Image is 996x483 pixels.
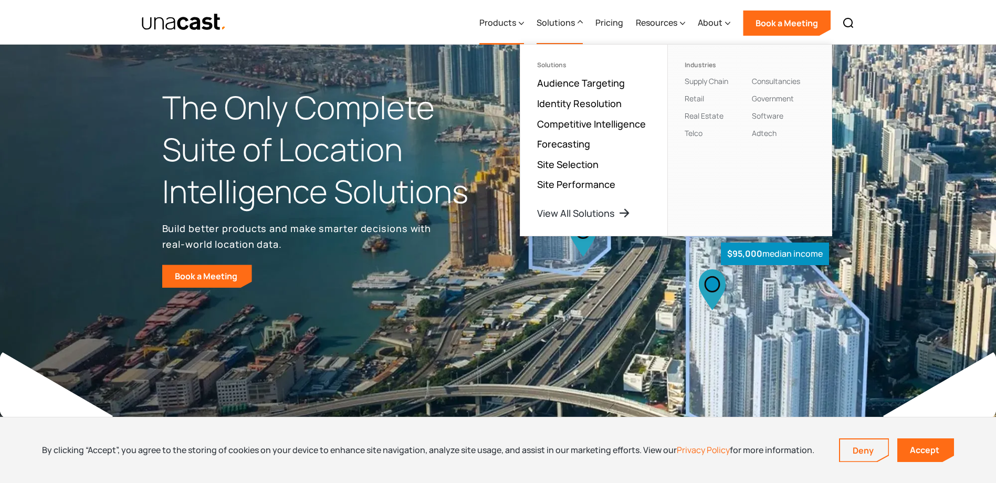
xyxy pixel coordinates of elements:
a: Government [752,93,794,103]
a: home [141,13,227,31]
a: Competitive Intelligence [537,118,646,130]
nav: Solutions [520,44,832,236]
a: Audience Targeting [537,77,625,89]
a: Consultancies [752,76,800,86]
div: Resources [636,16,677,29]
a: Retail [685,93,704,103]
div: By clicking “Accept”, you agree to the storing of cookies on your device to enhance site navigati... [42,444,814,456]
a: Book a Meeting [162,265,252,288]
div: Solutions [537,16,575,29]
a: Adtech [752,128,777,138]
a: Book a Meeting [743,10,831,36]
a: Pricing [595,2,623,45]
a: Site Selection [537,158,599,171]
a: Software [752,111,783,121]
div: Products [479,16,516,29]
strong: $95,000 [727,248,762,259]
div: Products [479,2,524,45]
a: Identity Resolution [537,97,622,110]
a: Deny [840,439,888,461]
a: Real Estate [685,111,724,121]
div: median income [721,243,829,265]
p: Build better products and make smarter decisions with real-world location data. [162,220,435,252]
a: Privacy Policy [677,444,730,456]
div: About [698,16,722,29]
img: Unacast text logo [141,13,227,31]
a: View All Solutions [537,207,631,219]
a: Telco [685,128,703,138]
h1: The Only Complete Suite of Location Intelligence Solutions [162,87,498,212]
div: Resources [636,2,685,45]
div: Solutions [537,61,651,69]
div: About [698,2,730,45]
a: Site Performance [537,178,615,191]
a: Forecasting [537,138,590,150]
img: Search icon [842,17,855,29]
div: Industries [685,61,748,69]
a: Accept [897,438,954,462]
a: Supply Chain [685,76,728,86]
div: Solutions [537,2,583,45]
